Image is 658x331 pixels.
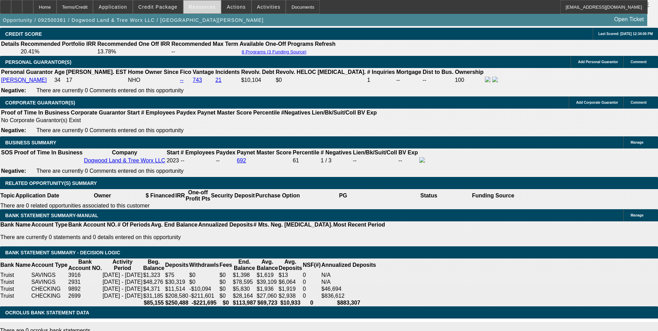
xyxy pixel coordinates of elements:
span: Last Scored: [DATE] 12:34:06 PM [598,32,653,36]
td: CHECKING [31,286,68,292]
a: -- [180,77,184,83]
td: -- [171,48,239,55]
td: 20.41% [20,48,96,55]
td: $28,164 [232,292,256,299]
b: Start [166,150,179,155]
b: Mortgage [396,69,421,75]
th: Account Type [31,258,68,272]
td: $11,514 [165,286,189,292]
td: 100 [454,76,484,84]
div: $836,612 [322,293,376,299]
td: [DATE] - [DATE] [102,286,143,292]
button: Credit Package [133,0,183,14]
th: Recommended Portfolio IRR [20,41,96,48]
th: Annualized Deposits [321,258,376,272]
th: $85,155 [143,299,165,306]
th: Deposits [165,258,189,272]
th: Avg. Deposits [278,258,302,272]
th: Proof of Time In Business [1,109,70,116]
span: OCROLUS BANK STATEMENT DATA [5,310,89,315]
th: One-off Profit Pts [185,189,211,202]
td: 0 [302,279,321,286]
td: 2023 [166,157,179,164]
td: [DATE] - [DATE] [102,279,143,286]
button: Application [93,0,132,14]
a: 743 [193,77,202,83]
b: BV Exp [357,110,377,116]
a: Dogwood Land & Tree Worx LLC [84,158,165,163]
td: $208,580 [165,292,189,299]
button: Activities [252,0,286,14]
td: $31,185 [143,292,165,299]
td: CHECKING [31,292,68,299]
img: facebook-icon.png [419,157,425,163]
th: $ Financed [145,189,175,202]
td: $30,319 [165,279,189,286]
span: There are currently 0 Comments entered on this opportunity [36,127,183,133]
th: Details [1,41,19,48]
th: $0 [219,299,232,306]
td: 17 [66,76,127,84]
b: Ownership [455,69,484,75]
td: [DATE] - [DATE] [102,272,143,279]
span: CORPORATE GUARANTOR(S) [5,100,75,105]
td: 2699 [68,292,102,299]
b: Percentile [253,110,280,116]
b: Start [127,110,139,116]
b: Dist to Bus. [423,69,454,75]
span: Resources [189,4,216,10]
td: -$211,601 [189,292,219,299]
th: Fees [219,258,232,272]
span: BUSINESS SUMMARY [5,140,56,145]
th: SOS [1,149,13,156]
th: 0 [302,299,321,306]
b: # Inquiries [367,69,395,75]
th: PG [300,189,386,202]
td: $1,619 [256,272,278,279]
td: $2,938 [278,292,302,299]
th: # Mts. Neg. [MEDICAL_DATA]. [253,221,333,228]
span: Application [99,4,127,10]
b: Lien/Bk/Suit/Coll [353,150,397,155]
td: $1,936 [256,286,278,292]
span: Add Personal Guarantor [578,60,618,64]
td: 9892 [68,286,102,292]
div: $46,694 [322,286,376,292]
td: SAVINGS [31,272,68,279]
td: N/A [321,279,376,286]
td: 0 [302,292,321,299]
b: Negative: [1,87,26,93]
th: Funding Source [472,189,515,202]
span: Actions [227,4,246,10]
b: Negative: [1,168,26,174]
td: $0 [275,76,366,84]
b: # Negatives [321,150,352,155]
th: Status [386,189,472,202]
b: Paydex [177,110,196,116]
td: $0 [219,292,232,299]
th: -$221,695 [189,299,219,306]
a: 21 [215,77,222,83]
button: Resources [183,0,221,14]
b: Lien/Bk/Suit/Coll [312,110,356,116]
th: Recommended Max Term [171,41,239,48]
td: -- [353,157,398,164]
td: -- [398,157,418,164]
span: Comment [631,101,647,104]
span: Credit Package [138,4,178,10]
b: Percentile [293,150,319,155]
td: $39,109 [256,279,278,286]
td: SAVINGS [31,279,68,286]
td: 3916 [68,272,102,279]
b: Fico [180,69,191,75]
b: Revolv. HELOC [MEDICAL_DATA]. [276,69,366,75]
td: $0 [219,286,232,292]
th: Application Date [15,189,59,202]
span: PERSONAL GUARANTOR(S) [5,59,71,65]
td: $0 [219,279,232,286]
td: 0 [302,286,321,292]
img: facebook-icon.png [485,77,490,82]
th: Owner [60,189,145,202]
td: N/A [321,272,376,279]
td: -- [422,76,454,84]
